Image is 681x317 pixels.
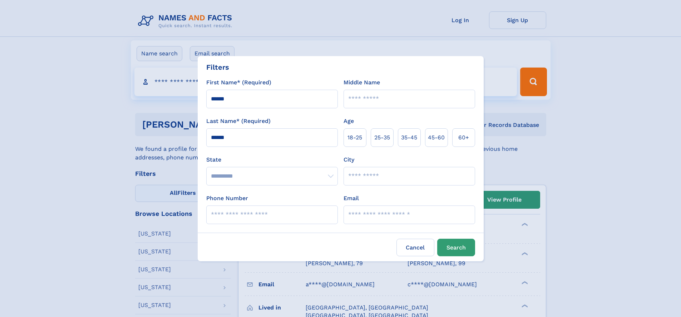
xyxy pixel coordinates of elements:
[401,133,417,142] span: 35‑45
[344,194,359,203] label: Email
[206,194,248,203] label: Phone Number
[437,239,475,256] button: Search
[206,117,271,125] label: Last Name* (Required)
[206,78,271,87] label: First Name* (Required)
[347,133,362,142] span: 18‑25
[374,133,390,142] span: 25‑35
[428,133,445,142] span: 45‑60
[344,78,380,87] label: Middle Name
[344,155,354,164] label: City
[206,155,338,164] label: State
[344,117,354,125] label: Age
[396,239,434,256] label: Cancel
[458,133,469,142] span: 60+
[206,62,229,73] div: Filters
